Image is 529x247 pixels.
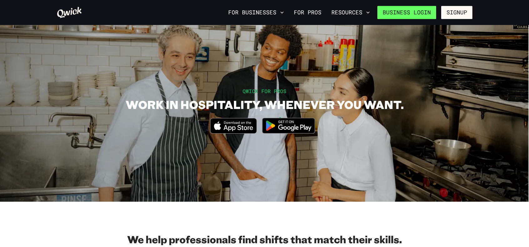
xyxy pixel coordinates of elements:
button: For Businesses [226,7,286,18]
span: QWICK FOR PROS [243,88,286,94]
button: Signup [441,6,472,19]
h1: WORK IN HOSPITALITY, WHENEVER YOU WANT. [126,97,404,111]
h2: We help professionals find shifts that match their skills. [57,233,472,245]
a: For Pros [291,7,324,18]
button: Resources [329,7,372,18]
img: Get it on Google Play [258,114,319,137]
a: Business Login [377,6,436,19]
a: Download on the App Store [210,128,257,135]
